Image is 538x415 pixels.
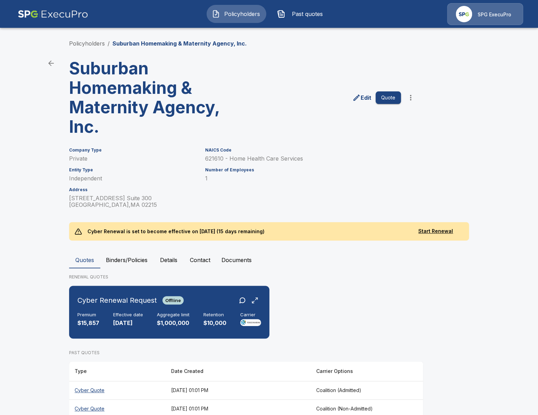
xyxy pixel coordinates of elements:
p: $10,000 [203,319,226,327]
h6: NAICS Code [205,148,401,153]
li: / [108,39,110,48]
button: Binders/Policies [100,252,153,268]
p: 621610 - Home Health Care Services [205,155,401,162]
h6: Effective date [113,312,143,318]
span: Policyholders [223,10,261,18]
h6: Cyber Renewal Request [77,295,157,306]
p: 1 [205,175,401,182]
img: Past quotes Icon [277,10,285,18]
p: Suburban Homemaking & Maternity Agency, Inc. [112,39,247,48]
button: more [404,91,418,105]
h6: Number of Employees [205,168,401,172]
button: Documents [216,252,257,268]
p: [DATE] [113,319,143,327]
nav: breadcrumb [69,39,247,48]
a: edit [351,92,373,103]
a: Agency IconSPG ExecuPro [447,3,523,25]
button: Past quotes IconPast quotes [272,5,331,23]
p: Private [69,155,197,162]
img: Agency Icon [456,6,472,22]
p: $15,857 [77,319,99,327]
img: AA Logo [18,3,88,25]
span: Past quotes [288,10,326,18]
button: Policyholders IconPolicyholders [207,5,266,23]
img: Carrier [240,319,261,326]
th: [DATE] 01:01 PM [166,381,310,399]
button: Quote [376,91,401,104]
h6: Carrier [240,312,261,318]
div: policyholder tabs [69,252,469,268]
th: Coalition (Admitted) [310,381,423,399]
button: Details [153,252,184,268]
span: Offline [162,298,184,303]
th: Cyber Quote [69,381,166,399]
h6: Entity Type [69,168,197,172]
th: Type [69,361,166,381]
h6: Retention [203,312,226,318]
p: Edit [361,93,371,102]
p: Cyber Renewal is set to become effective on [DATE] (15 days remaining) [82,222,270,241]
h6: Premium [77,312,99,318]
p: Independent [69,175,197,182]
p: RENEWAL QUOTES [69,274,469,280]
h3: Suburban Homemaking & Maternity Agency, Inc. [69,59,241,137]
img: Policyholders Icon [212,10,220,18]
p: PAST QUOTES [69,350,423,356]
a: Policyholders [69,40,105,47]
a: back [44,56,58,70]
th: Date Created [166,361,310,381]
h6: Company Type [69,148,197,153]
h6: Address [69,187,197,192]
button: Contact [184,252,216,268]
p: [STREET_ADDRESS] Suite 300 [GEOGRAPHIC_DATA] , MA 02215 [69,195,197,208]
th: Carrier Options [310,361,423,381]
button: Start Renewal [408,225,463,238]
p: SPG ExecuPro [478,11,511,18]
h6: Aggregate limit [157,312,190,318]
p: $1,000,000 [157,319,190,327]
button: Quotes [69,252,100,268]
